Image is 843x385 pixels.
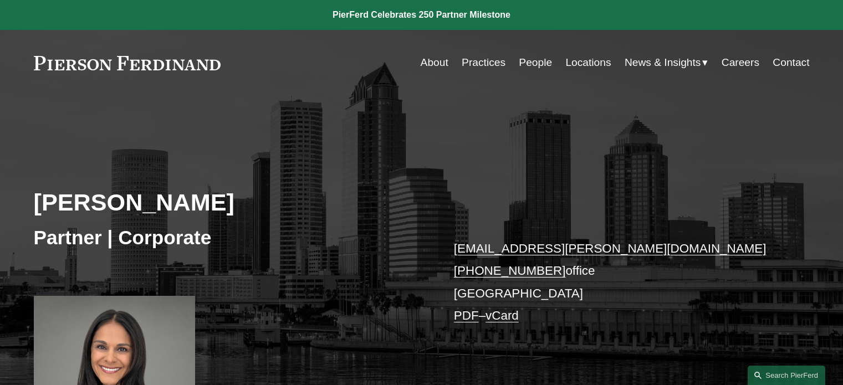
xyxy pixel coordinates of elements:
[773,52,809,73] a: Contact
[454,242,767,255] a: [EMAIL_ADDRESS][PERSON_NAME][DOMAIN_NAME]
[421,52,448,73] a: About
[722,52,759,73] a: Careers
[748,366,825,385] a: Search this site
[519,52,552,73] a: People
[565,52,611,73] a: Locations
[34,225,422,250] h3: Partner | Corporate
[454,238,777,327] p: office [GEOGRAPHIC_DATA] –
[486,309,519,322] a: vCard
[454,309,479,322] a: PDF
[625,52,708,73] a: folder dropdown
[462,52,505,73] a: Practices
[34,188,422,217] h2: [PERSON_NAME]
[625,53,701,73] span: News & Insights
[454,264,566,278] a: [PHONE_NUMBER]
